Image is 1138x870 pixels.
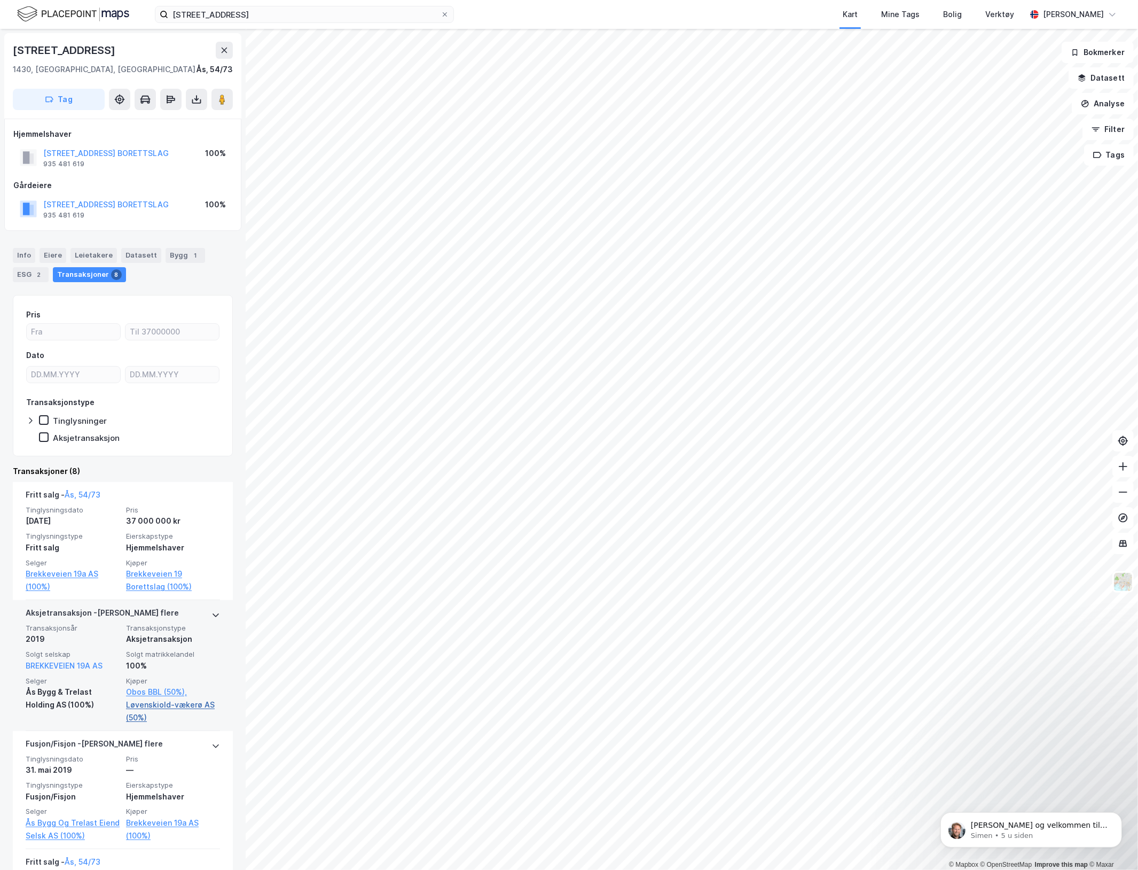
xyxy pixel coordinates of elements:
span: [PERSON_NAME] og velkommen til Newsec Maps, [PERSON_NAME] det er du lurer på så er det bare å ta ... [46,31,183,82]
a: Improve this map [1035,861,1088,868]
span: Selger [26,807,120,816]
a: OpenStreetMap [980,861,1032,868]
div: 100% [205,147,226,160]
div: Tinglysninger [53,416,107,426]
div: Bygg [166,248,205,263]
div: 1 [190,250,201,261]
span: Kjøper [126,677,220,686]
span: Selger [26,558,120,568]
div: Kart [843,8,858,21]
div: 31. mai 2019 [26,764,120,776]
div: 935 481 619 [43,211,84,220]
div: 100% [126,659,220,672]
span: Pris [126,755,220,764]
span: Tinglysningsdato [26,755,120,764]
div: Fritt salg [26,541,120,554]
div: Fusjon/Fisjon [26,790,120,803]
div: 2 [34,269,44,280]
div: Bolig [943,8,962,21]
a: Løvenskiold-vækerø AS (50%) [126,698,220,724]
span: Kjøper [126,558,220,568]
span: Selger [26,677,120,686]
div: Aksjetransaksjon - [PERSON_NAME] flere [26,607,179,624]
div: Hjemmelshaver [126,790,220,803]
input: Søk på adresse, matrikkel, gårdeiere, leietakere eller personer [168,6,441,22]
input: Fra [27,324,120,340]
button: Tags [1084,144,1134,166]
a: Brekkeveien 19a AS (100%) [26,568,120,593]
span: Transaksjonstype [126,624,220,633]
iframe: Intercom notifications melding [924,790,1138,865]
a: Obos BBL (50%), [126,686,220,698]
a: Ås, 54/73 [65,490,100,499]
div: Gårdeiere [13,179,232,192]
div: Fritt salg - [26,488,100,506]
span: Transaksjonsår [26,624,120,633]
div: Dato [26,349,44,362]
a: Mapbox [949,861,978,868]
div: 37 000 000 kr [126,515,220,527]
div: [STREET_ADDRESS] [13,42,117,59]
div: Transaksjonstype [26,396,95,409]
span: Eierskapstype [126,781,220,790]
button: Datasett [1069,67,1134,89]
a: BREKKEVEIEN 19A AS [26,661,103,670]
div: ESG [13,267,49,282]
button: Filter [1082,119,1134,140]
span: Tinglysningstype [26,532,120,541]
div: Leietakere [70,248,117,263]
div: Fusjon/Fisjon - [PERSON_NAME] flere [26,737,163,755]
span: Solgt selskap [26,650,120,659]
input: DD.MM.YYYY [27,367,120,383]
button: Bokmerker [1062,42,1134,63]
div: 2019 [26,633,120,646]
div: 935 481 619 [43,160,84,168]
p: Message from Simen, sent 5 u siden [46,41,184,51]
span: Kjøper [126,807,220,816]
a: Brekkeveien 19 Borettslag (100%) [126,568,220,593]
input: Til 37000000 [125,324,219,340]
span: Eierskapstype [126,532,220,541]
div: Hjemmelshaver [126,541,220,554]
span: Tinglysningstype [26,781,120,790]
div: — [126,764,220,776]
div: 1430, [GEOGRAPHIC_DATA], [GEOGRAPHIC_DATA] [13,63,195,76]
div: 100% [205,198,226,211]
img: logo.f888ab2527a4732fd821a326f86c7f29.svg [17,5,129,24]
div: [DATE] [26,515,120,527]
button: Tag [13,89,105,110]
a: Ås Bygg Og Trelast Eiend Selsk AS (100%) [26,817,120,842]
div: Datasett [121,248,161,263]
div: Verktøy [985,8,1014,21]
span: Pris [126,506,220,515]
div: Transaksjoner [53,267,126,282]
span: Tinglysningsdato [26,506,120,515]
input: DD.MM.YYYY [125,367,219,383]
div: Aksjetransaksjon [126,633,220,646]
div: Aksjetransaksjon [53,433,120,443]
div: Mine Tags [881,8,920,21]
a: Ås, 54/73 [65,857,100,866]
div: Ås Bygg & Trelast Holding AS (100%) [26,686,120,711]
div: Info [13,248,35,263]
div: 8 [111,269,122,280]
img: Z [1113,572,1133,592]
a: Brekkeveien 19a AS (100%) [126,817,220,842]
div: Transaksjoner (8) [13,465,233,478]
div: Ås, 54/73 [196,63,233,76]
span: Solgt matrikkelandel [126,650,220,659]
div: [PERSON_NAME] [1043,8,1104,21]
div: Hjemmelshaver [13,128,232,141]
div: Pris [26,308,41,321]
div: Eiere [40,248,66,263]
button: Analyse [1072,93,1134,114]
